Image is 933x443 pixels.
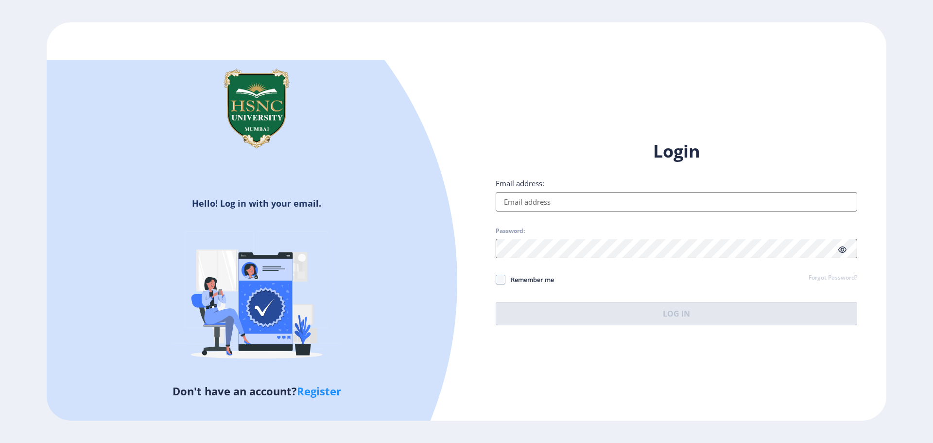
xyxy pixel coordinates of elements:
h1: Login [496,140,857,163]
input: Email address [496,192,857,212]
a: Register [297,384,341,398]
img: Verified-rafiki.svg [172,213,342,383]
label: Email address: [496,178,544,188]
button: Log In [496,302,857,325]
img: hsnc.png [208,60,305,157]
h5: Don't have an account? [54,383,459,399]
span: Remember me [505,274,554,285]
a: Forgot Password? [809,274,857,283]
label: Password: [496,227,525,235]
